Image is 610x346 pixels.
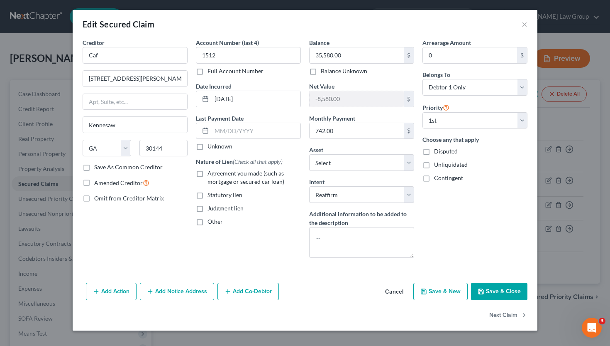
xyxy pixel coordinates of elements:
button: × [522,19,527,29]
button: Save & Close [471,283,527,300]
span: Belongs To [422,71,450,78]
input: MM/DD/YYYY [212,91,300,107]
input: Enter zip... [139,140,188,156]
label: Nature of Lien [196,157,283,166]
label: Arrearage Amount [422,38,471,47]
span: Statutory lien [207,191,242,198]
label: Balance Unknown [321,67,367,75]
span: Agreement you made (such as mortgage or secured car loan) [207,170,284,185]
span: (Check all that apply) [233,158,283,165]
label: Choose any that apply [422,135,527,144]
label: Account Number (last 4) [196,38,259,47]
label: Additional information to be added to the description [309,210,414,227]
span: 3 [599,318,605,324]
button: Cancel [378,284,410,300]
span: Contingent [434,174,463,181]
div: $ [517,47,527,63]
input: 0.00 [310,91,404,107]
div: $ [404,91,414,107]
span: Creditor [83,39,105,46]
div: $ [404,47,414,63]
span: Judgment lien [207,205,244,212]
label: Balance [309,38,329,47]
button: Add Action [86,283,137,300]
span: Other [207,218,223,225]
input: MM/DD/YYYY [212,123,300,139]
input: 0.00 [310,123,404,139]
input: Enter address... [83,71,187,86]
div: $ [404,123,414,139]
span: Unliquidated [434,161,468,168]
span: Disputed [434,148,458,155]
label: Last Payment Date [196,114,244,123]
span: Omit from Creditor Matrix [94,195,164,202]
input: Apt, Suite, etc... [83,94,187,110]
input: Enter city... [83,117,187,133]
button: Next Claim [489,307,527,324]
button: Add Notice Address [140,283,214,300]
label: Intent [309,178,325,186]
span: Asset [309,146,323,153]
input: Search creditor by name... [83,47,188,64]
label: Full Account Number [207,67,264,75]
div: Edit Secured Claim [83,18,154,30]
input: 0.00 [310,47,404,63]
input: 0.00 [423,47,517,63]
button: Add Co-Debtor [217,283,279,300]
iframe: Intercom live chat [582,318,602,338]
label: Save As Common Creditor [94,163,163,171]
label: Monthly Payment [309,114,355,123]
input: XXXX [196,47,301,64]
span: Amended Creditor [94,179,143,186]
label: Priority [422,102,449,112]
label: Unknown [207,142,232,151]
label: Date Incurred [196,82,232,91]
button: Save & New [413,283,468,300]
label: Net Value [309,82,334,91]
